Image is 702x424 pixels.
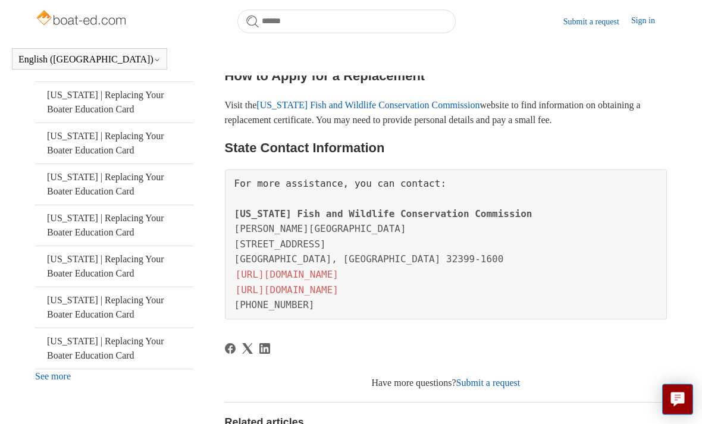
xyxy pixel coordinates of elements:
p: Visit the website to find information on obtaining a replacement certificate. You may need to pro... [225,98,667,128]
a: [US_STATE] | Replacing Your Boater Education Card [35,206,193,246]
a: X Corp [242,344,253,354]
a: LinkedIn [259,344,270,354]
input: Search [237,10,456,33]
h2: How to Apply for a Replacement [225,66,667,87]
svg: Share this page on X Corp [242,344,253,354]
button: English ([GEOGRAPHIC_DATA]) [18,54,161,65]
a: Sign in [631,14,667,29]
span: [PERSON_NAME][GEOGRAPHIC_DATA] [234,224,406,235]
h2: State Contact Information [225,138,667,159]
a: [US_STATE] | Replacing Your Boater Education Card [35,329,193,369]
img: Boat-Ed Help Center home page [35,7,130,31]
pre: For more assistance, you can contact: [225,170,667,320]
a: [US_STATE] Fish and Wildlife Conservation Commission [256,100,480,111]
a: [US_STATE] | Replacing Your Boater Education Card [35,124,193,164]
a: Submit a request [456,378,521,388]
svg: Share this page on LinkedIn [259,344,270,354]
a: See more [35,372,71,382]
a: [US_STATE] | Replacing Your Boater Education Card [35,83,193,123]
span: [STREET_ADDRESS] [GEOGRAPHIC_DATA], [GEOGRAPHIC_DATA] 32399-1600 [234,239,504,266]
a: Facebook [225,344,236,354]
button: Live chat [662,384,693,415]
svg: Share this page on Facebook [225,344,236,354]
div: Have more questions? [225,376,667,391]
span: [US_STATE] Fish and Wildlife Conservation Commission [234,209,532,220]
span: [PHONE_NUMBER] [234,300,315,311]
a: [US_STATE] | Replacing Your Boater Education Card [35,165,193,205]
a: [URL][DOMAIN_NAME] [234,284,340,297]
a: [URL][DOMAIN_NAME] [234,268,340,282]
a: [US_STATE] | Replacing Your Boater Education Card [35,247,193,287]
a: Submit a request [563,15,631,28]
a: [US_STATE] | Replacing Your Boater Education Card [35,288,193,328]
